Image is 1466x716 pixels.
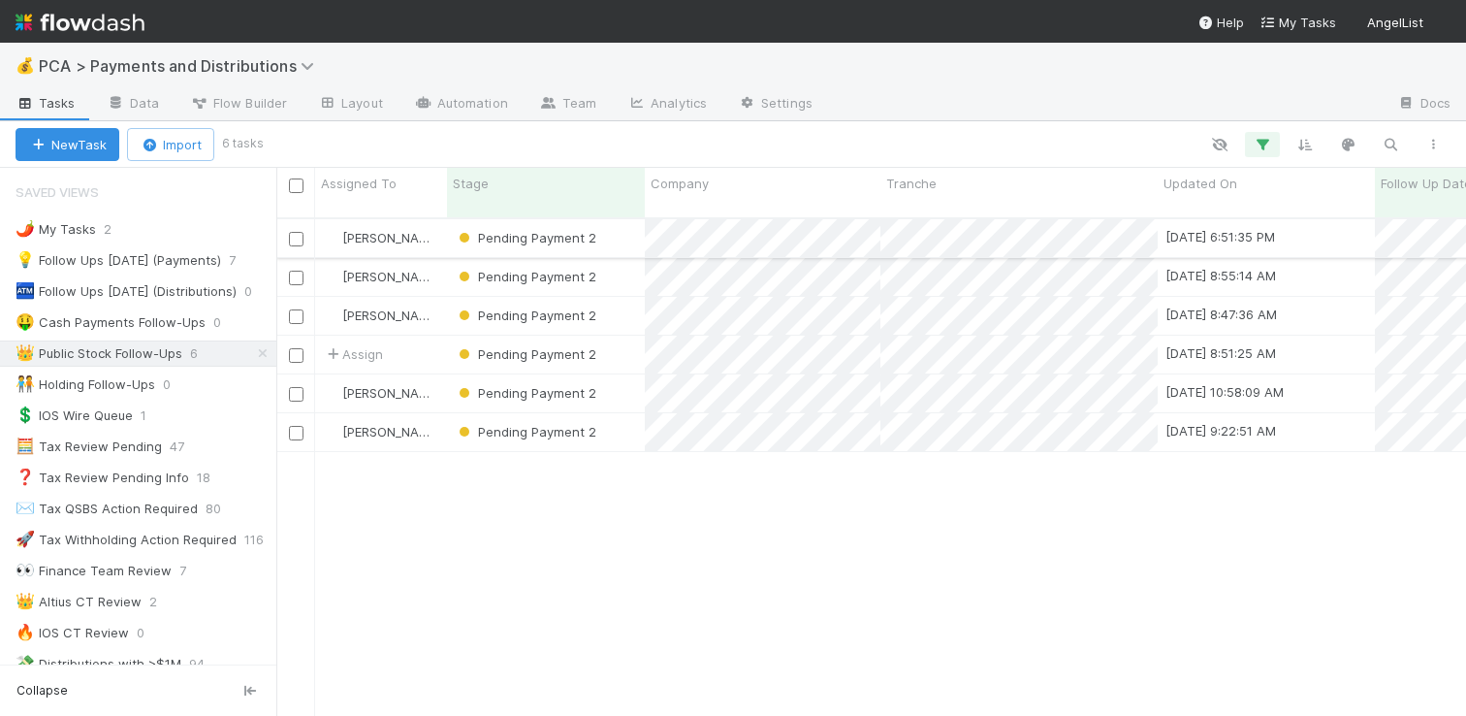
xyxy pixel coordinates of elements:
img: avatar_705b8750-32ac-4031-bf5f-ad93a4909bc8.png [324,424,339,439]
span: Pending Payment 2 [455,230,596,245]
a: Flow Builder [175,89,303,120]
span: 💰 [16,57,35,74]
span: 47 [170,435,204,459]
div: Follow Ups [DATE] (Payments) [16,248,221,273]
a: Data [91,89,175,120]
span: 💡 [16,251,35,268]
div: [DATE] 10:58:09 AM [1165,382,1284,402]
span: [PERSON_NAME] [342,424,440,439]
span: 1 [141,404,166,428]
span: 🤑 [16,313,35,330]
span: 🚀 [16,531,35,547]
input: Toggle Row Selected [289,309,303,324]
span: Assign [323,344,383,364]
div: Pending Payment 2 [455,228,596,247]
span: [PERSON_NAME] [342,385,440,401]
input: Toggle Row Selected [289,232,303,246]
div: [DATE] 8:55:14 AM [1165,266,1276,285]
span: Pending Payment 2 [455,424,596,439]
span: 🌶️ [16,220,35,237]
div: [PERSON_NAME] [323,228,437,247]
span: 94 [189,652,224,676]
span: [PERSON_NAME] [342,230,440,245]
div: Tax Withholding Action Required [16,528,237,552]
span: AngelList [1367,15,1423,30]
div: Tax QSBS Action Required [16,497,198,521]
div: My Tasks [16,217,96,242]
span: 🔥 [16,624,35,640]
span: [PERSON_NAME] [342,308,440,323]
span: Flow Builder [190,93,287,113]
div: [DATE] 6:51:35 PM [1165,227,1275,246]
div: Tax Review Pending Info [16,466,189,490]
a: Automation [398,89,524,120]
div: Tax Review Pending [16,435,162,459]
a: Docs [1382,89,1466,120]
span: Updated On [1163,174,1237,193]
span: 2 [149,590,176,614]
div: IOS CT Review [16,621,129,645]
a: Team [524,89,612,120]
span: 2 [104,217,131,242]
span: 🧮 [16,438,35,454]
img: logo-inverted-e16ddd16eac7371096b0.svg [16,6,144,39]
span: 0 [163,373,190,397]
span: PCA > Payments and Distributions [39,56,324,76]
span: 👀 [16,562,35,578]
span: Saved Views [16,173,99,212]
input: Toggle Row Selected [289,348,303,363]
div: Pending Payment 2 [455,344,596,364]
img: avatar_e7d5656d-bda2-4d83-89d6-b6f9721f96bd.png [1431,14,1450,33]
span: ❓ [16,469,35,485]
a: My Tasks [1259,13,1336,32]
a: Layout [303,89,398,120]
span: 🧑‍🤝‍🧑 [16,375,35,392]
div: Distributions with >$1M [16,652,181,676]
a: Analytics [612,89,722,120]
input: Toggle Row Selected [289,271,303,285]
div: Pending Payment 2 [455,383,596,403]
div: Pending Payment 2 [455,422,596,441]
span: Tranche [886,174,937,193]
span: 116 [244,528,283,552]
div: [PERSON_NAME] [323,383,437,403]
span: [PERSON_NAME] [342,269,440,284]
div: [DATE] 9:22:51 AM [1165,421,1276,440]
span: Pending Payment 2 [455,269,596,284]
img: avatar_705b8750-32ac-4031-bf5f-ad93a4909bc8.png [324,308,339,323]
div: [DATE] 8:51:25 AM [1165,343,1276,363]
span: 👑 [16,593,35,609]
button: Import [127,128,214,161]
div: Public Stock Follow-Ups [16,342,182,366]
span: 80 [206,497,240,521]
span: 6 [190,342,217,366]
button: NewTask [16,128,119,161]
img: avatar_705b8750-32ac-4031-bf5f-ad93a4909bc8.png [324,269,339,284]
div: [PERSON_NAME] [323,306,437,325]
span: 18 [197,466,230,490]
span: 💲 [16,407,35,423]
span: 0 [244,279,271,304]
div: Follow Ups [DATE] (Distributions) [16,279,237,304]
span: Stage [453,174,489,193]
div: Pending Payment 2 [455,267,596,286]
span: 👑 [16,344,35,361]
small: 6 tasks [222,135,264,152]
div: [PERSON_NAME] [323,267,437,286]
span: 💸 [16,655,35,671]
input: Toggle Row Selected [289,426,303,440]
div: [DATE] 8:47:36 AM [1165,305,1277,324]
div: Finance Team Review [16,559,172,583]
img: avatar_705b8750-32ac-4031-bf5f-ad93a4909bc8.png [324,385,339,401]
div: Cash Payments Follow-Ups [16,310,206,335]
span: Company [651,174,709,193]
span: Pending Payment 2 [455,308,596,323]
div: Pending Payment 2 [455,306,596,325]
span: 🏧 [16,282,35,299]
span: Pending Payment 2 [455,346,596,362]
span: 0 [137,621,164,645]
input: Toggle All Rows Selected [289,179,303,193]
span: ✉️ [16,500,35,516]
div: Altius CT Review [16,590,142,614]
